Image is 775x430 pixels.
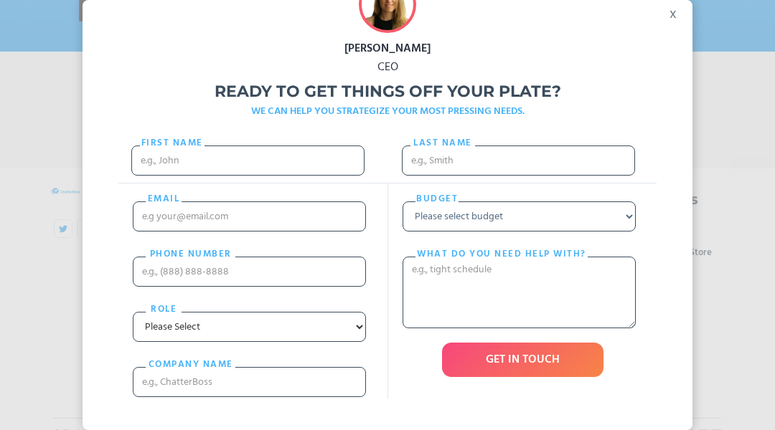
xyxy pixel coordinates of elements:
label: Last name [410,136,475,150]
div: CEO [83,58,692,77]
label: PHONE nUMBER [146,247,235,262]
form: Freebie Popup Form 2021 [118,128,657,411]
input: GET IN TOUCH [442,343,603,377]
input: e.g., Smith [402,145,635,176]
strong: Ready to get things off your plate? [215,82,561,101]
input: e.g., John [131,145,365,176]
label: Role [146,302,182,317]
input: e.g your@email.com [133,201,366,231]
input: e.g., ChatterBoss [133,367,366,397]
label: cOMPANY NAME [146,358,235,372]
iframe: Drift Widget Chat Controller [703,358,758,413]
label: First Name [140,136,205,150]
div: [PERSON_NAME] [83,39,692,58]
label: What do you need help with? [415,247,588,262]
label: Budget [415,192,459,206]
label: email [146,192,182,206]
strong: WE CAN HELP YOU STRATEGIZE YOUR MOST PRESSING NEEDS. [251,103,525,120]
input: e.g., (888) 888-8888 [133,257,366,287]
